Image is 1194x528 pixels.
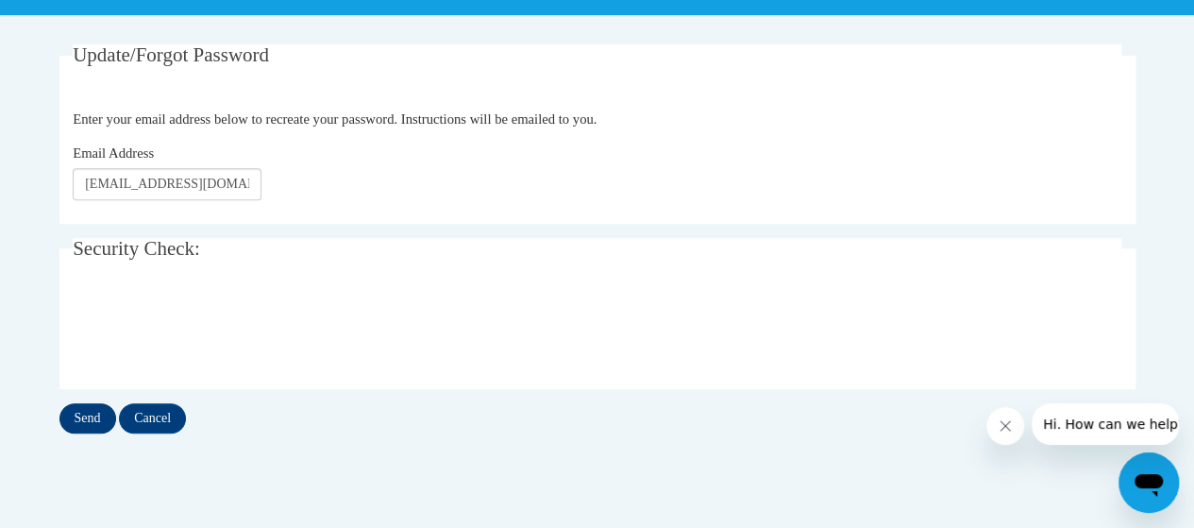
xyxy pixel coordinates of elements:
[73,168,261,200] input: Email
[73,292,360,366] iframe: reCAPTCHA
[1118,452,1179,513] iframe: Button to launch messaging window
[73,237,200,260] span: Security Check:
[59,403,116,434] input: Send
[1032,403,1179,445] iframe: Message from company
[11,13,153,28] span: Hi. How can we help?
[73,145,154,161] span: Email Address
[73,43,269,66] span: Update/Forgot Password
[119,403,186,434] input: Cancel
[986,407,1024,445] iframe: Close message
[73,111,597,127] span: Enter your email address below to recreate your password. Instructions will be emailed to you.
